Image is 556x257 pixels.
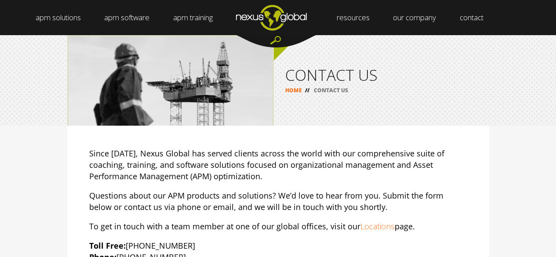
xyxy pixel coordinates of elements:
a: Locations [360,221,395,232]
strong: Toll Free: [89,240,126,251]
p: To get in touch with a team member at one of our global offices, visit our page. [89,221,467,232]
a: HOME [285,87,302,94]
p: Questions about our APM products and solutions? We’d love to hear from you. Submit the form below... [89,190,467,213]
span: // [302,87,313,94]
h1: CONTACT US [285,67,478,83]
p: Since [DATE], Nexus Global has served clients across the world with our comprehensive suite of co... [89,148,467,182]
